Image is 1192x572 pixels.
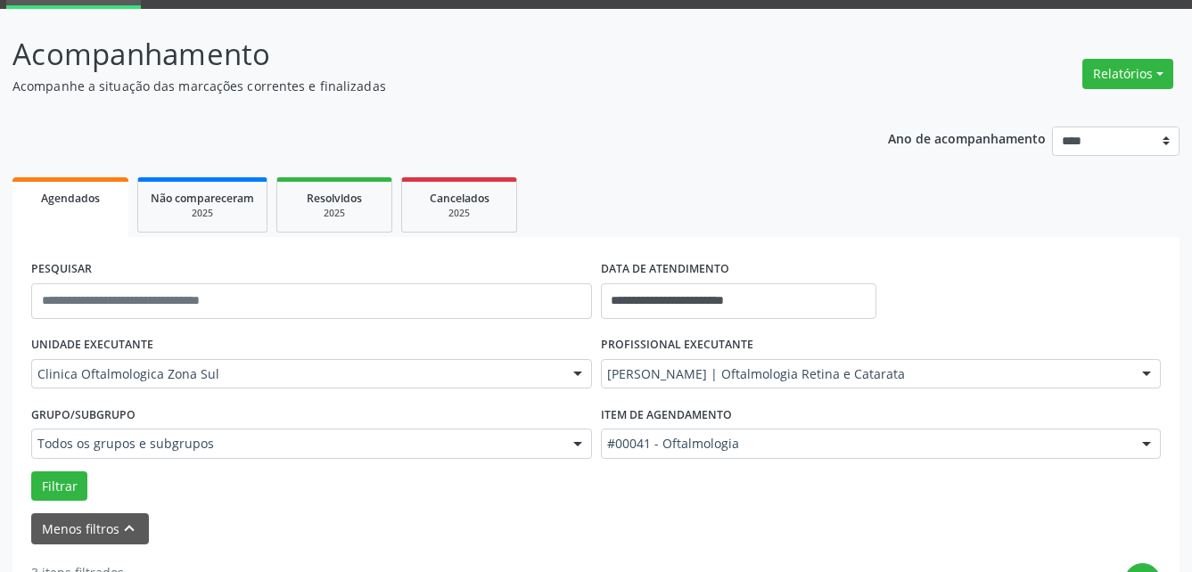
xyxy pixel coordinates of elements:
label: DATA DE ATENDIMENTO [601,256,729,283]
p: Acompanhe a situação das marcações correntes e finalizadas [12,77,829,95]
span: #00041 - Oftalmologia [607,435,1125,453]
p: Acompanhamento [12,32,829,77]
label: UNIDADE EXECUTANTE [31,331,153,359]
button: Relatórios [1082,59,1173,89]
div: 2025 [290,207,379,220]
div: 2025 [151,207,254,220]
label: Grupo/Subgrupo [31,401,136,429]
span: Agendados [41,191,100,206]
label: Item de agendamento [601,401,732,429]
span: Todos os grupos e subgrupos [37,435,555,453]
span: Não compareceram [151,191,254,206]
span: [PERSON_NAME] | Oftalmologia Retina e Catarata [607,365,1125,383]
label: PESQUISAR [31,256,92,283]
button: Menos filtroskeyboard_arrow_up [31,513,149,544]
button: Filtrar [31,471,87,502]
label: PROFISSIONAL EXECUTANTE [601,331,753,359]
div: 2025 [415,207,504,220]
p: Ano de acompanhamento [888,127,1046,149]
span: Resolvidos [307,191,362,206]
i: keyboard_arrow_up [119,519,139,538]
span: Clinica Oftalmologica Zona Sul [37,365,555,383]
span: Cancelados [430,191,489,206]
